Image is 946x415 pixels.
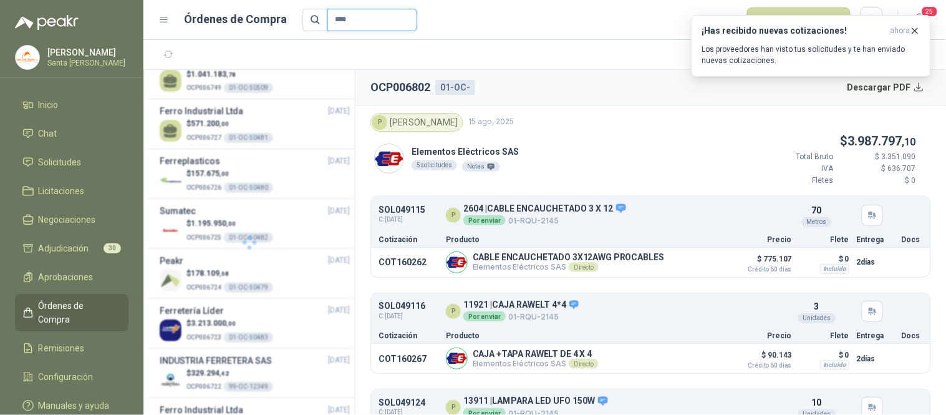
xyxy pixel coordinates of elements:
div: Metros [802,217,832,227]
span: Aprobaciones [39,270,94,284]
p: $ 90.143 [730,348,792,369]
p: 2 días [857,351,894,366]
p: Cotización [379,332,438,339]
div: Por enviar [463,215,506,225]
span: C: [DATE] [379,311,438,321]
p: Flete [799,332,849,339]
a: Configuración [15,365,128,389]
h1: Órdenes de Compra [185,11,287,28]
p: Santa [PERSON_NAME] [47,59,125,67]
div: 5 solicitudes [412,160,457,170]
p: $ [759,132,916,151]
p: 11921 | CAJA RAWELT 4*4 [463,300,580,311]
span: Adjudicación [39,242,89,255]
a: Licitaciones [15,179,128,203]
a: Adjudicación30 [15,237,128,260]
p: 2 días [857,255,894,270]
p: Total Bruto [759,151,834,163]
span: 30 [104,243,121,253]
p: $ 636.707 [841,163,916,175]
p: CABLE ENCAUCHETADO 3X12AWG PROCABLES [473,252,664,262]
p: $ 0 [799,348,849,363]
p: Fletes [759,175,834,187]
button: Extraer desde ERP [747,7,851,32]
p: IVA [759,163,834,175]
span: ahora [890,26,910,36]
span: 3.987.797 [848,134,916,149]
span: Remisiones [39,341,85,355]
h3: ¡Has recibido nuevas cotizaciones! [702,26,886,36]
span: Chat [39,127,57,140]
div: Incluido [820,264,849,274]
p: 10 [812,396,822,409]
p: Flete [799,236,849,243]
p: Elementos Eléctricos SAS [473,359,599,369]
p: $ 0 [799,251,849,266]
p: COT160262 [379,257,438,267]
div: 01-OC- [435,80,475,95]
span: Configuración [39,370,94,384]
p: Entrega [857,236,894,243]
p: 3 [814,300,819,313]
p: 01-RQU-2145 [463,214,627,227]
p: 70 [812,203,822,217]
div: Directo [569,359,599,369]
div: P [446,400,461,415]
div: P [446,208,461,223]
span: Manuales y ayuda [39,399,110,413]
p: Producto [446,236,722,243]
p: 01-RQU-2145 [463,310,580,323]
a: Órdenes de Compra [15,294,128,331]
span: 25 [921,6,939,17]
span: 15 ago, 2025 [468,116,514,128]
p: $ 3.351.090 [841,151,916,163]
a: Chat [15,122,128,145]
p: CAJA +TAPA RAWELT DE 4 X 4 [473,349,599,359]
img: Company Logo [16,46,39,69]
button: 25 [909,9,931,31]
p: Elementos Eléctricos SAS [412,145,519,159]
div: Notas [462,162,500,172]
p: Docs [902,332,923,339]
span: C: [DATE] [379,215,438,225]
p: Precio [730,332,792,339]
p: Precio [730,236,792,243]
a: Aprobaciones [15,265,128,289]
p: SOL049124 [379,398,438,408]
img: Company Logo [446,348,467,369]
p: 13911 | LAMPARA LED UFO 150W [463,396,609,407]
img: Logo peakr [15,15,79,30]
p: $ 0 [841,175,916,187]
button: ¡Has recibido nuevas cotizaciones!ahora Los proveedores han visto tus solicitudes y te han enviad... [692,15,931,77]
p: COT160267 [379,354,438,364]
p: Elementos Eléctricos SAS [473,262,664,272]
img: Company Logo [375,144,403,173]
div: P [372,115,387,130]
span: Inicio [39,98,59,112]
span: Solicitudes [39,155,82,169]
span: Licitaciones [39,184,85,198]
div: Unidades [798,313,836,323]
p: Entrega [857,332,894,339]
button: Descargar PDF [841,75,932,100]
span: Crédito 60 días [730,266,792,273]
p: 2604 | CABLE ENCAUCHETADO 3 X 12 [463,203,627,214]
a: Negociaciones [15,208,128,232]
h2: OCP006802 [370,79,430,96]
span: ,10 [902,136,916,148]
div: P [446,304,461,319]
div: Por enviar [463,311,506,321]
a: Remisiones [15,336,128,360]
p: Docs [902,236,923,243]
p: SOL049115 [379,205,438,215]
span: Órdenes de Compra [39,299,117,326]
p: Cotización [379,236,438,243]
p: Los proveedores han visto tus solicitudes y te han enviado nuevas cotizaciones. [702,44,920,66]
div: [PERSON_NAME] [370,113,463,132]
div: Incluido [820,360,849,370]
div: Directo [569,262,599,272]
p: SOL049116 [379,301,438,311]
a: Solicitudes [15,150,128,174]
p: [PERSON_NAME] [47,48,125,57]
p: Producto [446,332,722,339]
